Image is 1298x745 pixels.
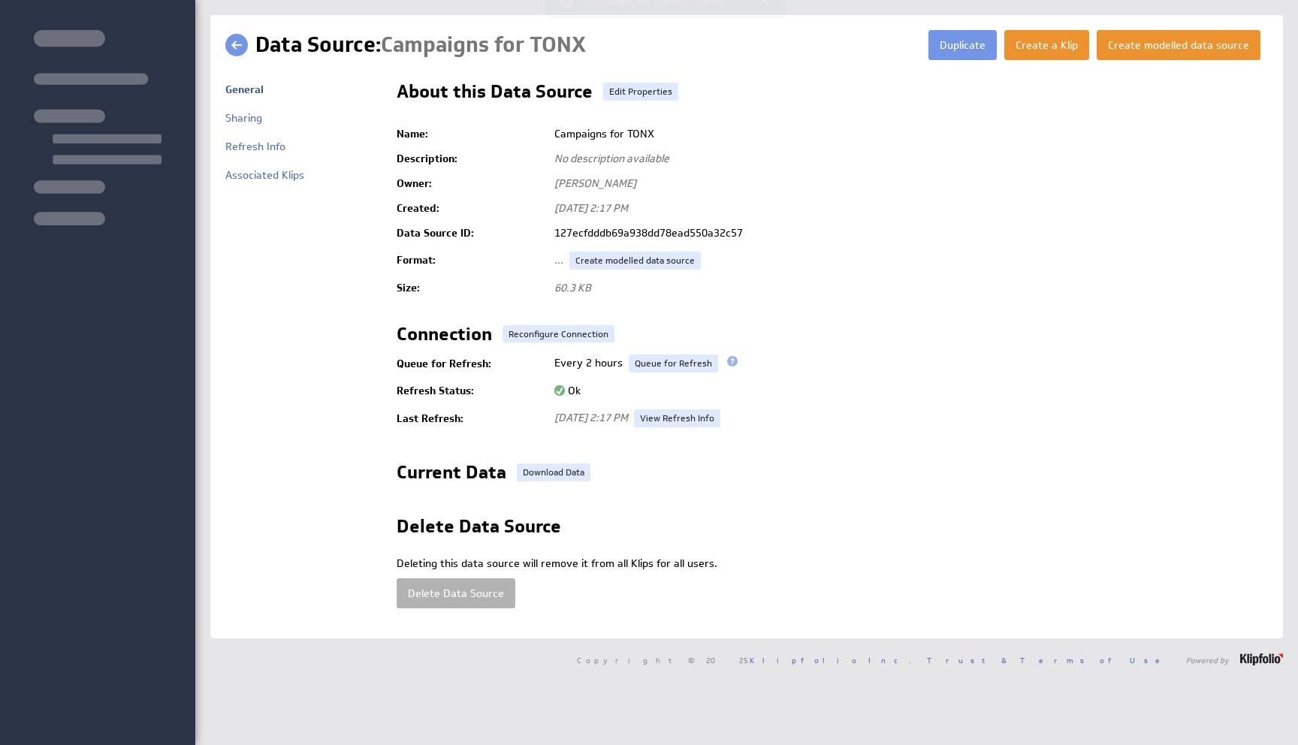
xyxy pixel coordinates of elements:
[517,463,590,481] a: Download Data
[34,30,161,225] img: skeleton-sidenav.svg
[547,122,1268,146] td: Campaigns for TONX
[554,253,563,267] span: ...
[397,379,547,403] td: Refresh Status:
[1097,30,1260,60] button: Create modelled data source
[554,384,581,397] span: Ok
[397,122,547,146] td: Name:
[1186,656,1229,664] span: Powered by
[554,356,623,369] span: Every 2 hours
[603,83,678,101] a: Edit Properties
[634,409,720,427] a: View Refresh Info
[547,221,1268,246] td: 127ecfdddb69a938dd78ead550a32c57
[397,517,561,541] h2: Delete Data Source
[397,196,547,221] td: Created:
[554,201,628,215] span: [DATE] 2:17 PM
[397,578,515,608] button: Delete Data Source
[255,30,586,60] h1: Data Source:
[554,176,636,190] span: [PERSON_NAME]
[569,252,701,270] a: Create modelled data source
[397,276,547,300] td: Size:
[225,140,285,153] a: Refresh Info
[1004,30,1089,60] button: Create a Klip
[397,348,547,379] td: Queue for Refresh:
[397,403,547,433] td: Last Refresh:
[397,83,593,107] h2: About this Data Source
[629,354,718,372] a: Queue for Refresh
[397,556,1268,572] p: Deleting this data source will remove it from all Klips for all users.
[503,325,614,343] a: Reconfigure Connection
[928,30,997,60] button: Duplicate
[554,411,628,424] span: [DATE] 2:17 PM
[225,168,304,182] a: Associated Klips
[397,246,547,276] td: Format:
[397,221,547,246] td: Data Source ID:
[381,31,586,59] span: Campaigns for TONX
[554,281,591,294] span: 60.3 KB
[1240,653,1283,665] img: logo-footer.png
[927,655,1170,665] a: Trust & Terms of Use
[554,152,669,165] span: No description available
[397,463,506,487] h2: Current Data
[397,146,547,171] td: Description:
[397,171,547,196] td: Owner:
[397,325,492,349] h2: Connection
[225,111,262,125] a: Sharing
[577,656,911,664] span: Copyright © 2025
[750,655,911,665] a: Klipfolio Inc.
[225,83,264,96] a: General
